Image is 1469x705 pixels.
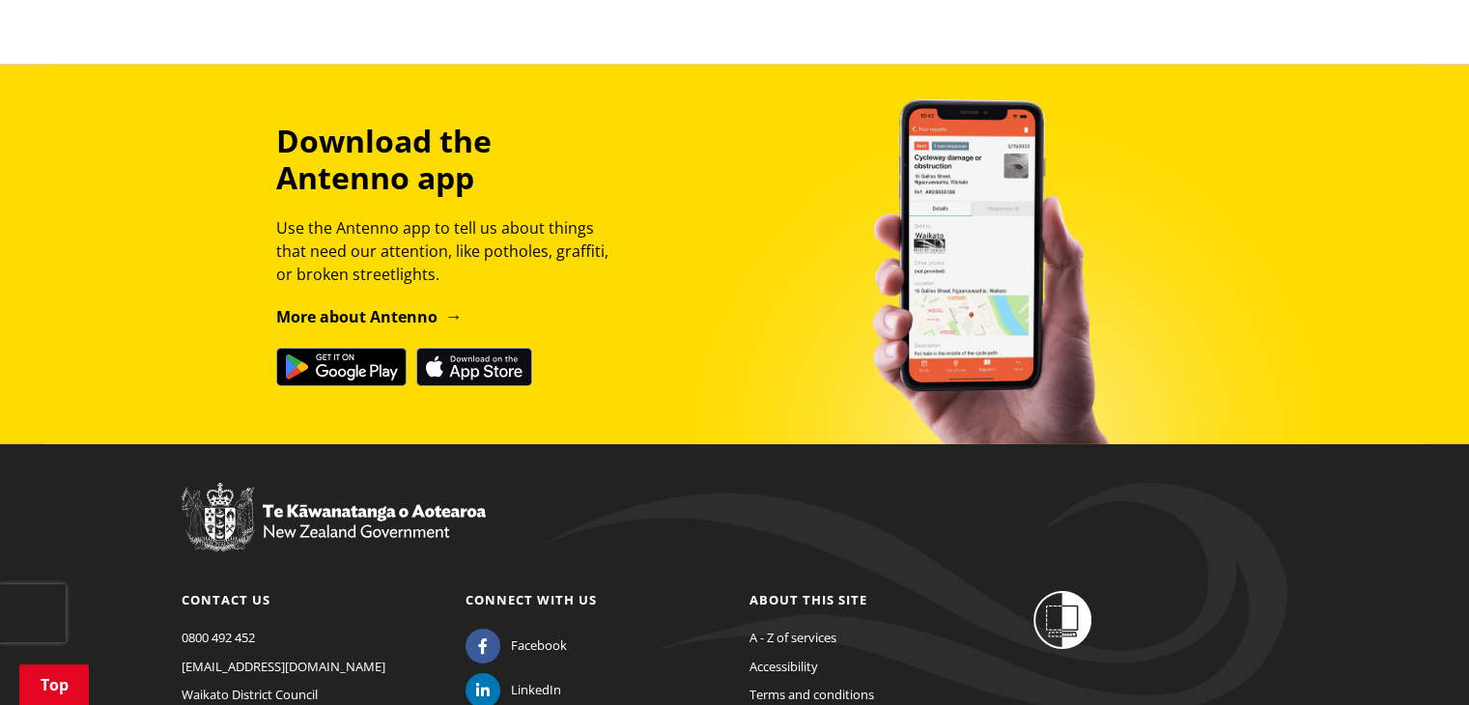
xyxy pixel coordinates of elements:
img: Shielded [1033,591,1091,649]
iframe: Messenger Launcher [1380,624,1450,693]
a: New Zealand Government [182,526,486,544]
a: More about Antenno [276,306,463,327]
a: LinkedIn [466,681,561,698]
img: New Zealand Government [182,483,486,552]
a: Top [19,664,89,705]
a: Terms and conditions [749,686,874,703]
p: Use the Antenno app to tell us about things that need our attention, like potholes, graffiti, or ... [276,216,626,286]
a: Accessibility [749,658,818,675]
h3: Download the Antenno app [276,123,626,197]
span: LinkedIn [511,681,561,700]
img: Download on the App Store [416,348,532,386]
a: 0800 492 452 [182,629,255,646]
a: Facebook [466,636,567,654]
a: Connect with us [466,591,597,608]
span: Facebook [511,636,567,656]
a: [EMAIL_ADDRESS][DOMAIN_NAME] [182,658,385,675]
a: A - Z of services [749,629,836,646]
a: Contact us [182,591,270,608]
img: Get it on Google Play [276,348,407,386]
a: About this site [749,591,867,608]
